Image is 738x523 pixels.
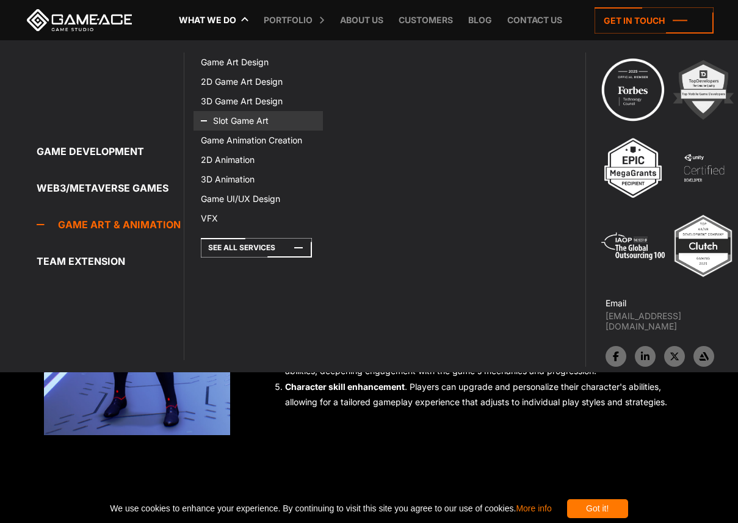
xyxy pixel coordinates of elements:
[194,52,323,72] a: Game Art Design
[599,134,667,201] img: 3
[37,176,184,200] a: Web3/Metaverse Games
[285,350,694,376] span: . An extensive crafting feature enables players to create and enhance equipment and abilities, de...
[595,7,714,34] a: Get in touch
[516,503,551,513] a: More info
[285,381,405,392] strong: Character skill enhancement
[606,298,626,308] strong: Email
[194,72,323,92] a: 2D Game Art Design
[670,134,737,201] img: 4
[670,212,737,280] img: Top ar vr development company gaming 2025 game ace
[194,189,323,209] a: Game UI/UX Design
[37,139,184,164] a: Game development
[599,56,667,123] img: Technology council badge program ace 2025 game ace
[194,170,323,189] a: 3D Animation
[606,311,738,331] a: [EMAIL_ADDRESS][DOMAIN_NAME]
[194,111,323,131] a: Slot Game Art
[201,238,312,258] a: See All Services
[194,131,323,150] a: Game Animation Creation
[285,381,667,408] span: . Players can upgrade and personalize their character's abilities, allowing for a tailored gamepl...
[194,150,323,170] a: 2D Animation
[670,56,737,123] img: 2
[37,249,184,273] a: Team Extension
[599,212,667,280] img: 5
[110,499,551,518] span: We use cookies to enhance your experience. By continuing to visit this site you agree to our use ...
[194,92,323,111] a: 3D Game Art Design
[37,212,184,237] a: Game Art & Animation
[194,209,323,228] a: VFX
[567,499,628,518] div: Got it!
